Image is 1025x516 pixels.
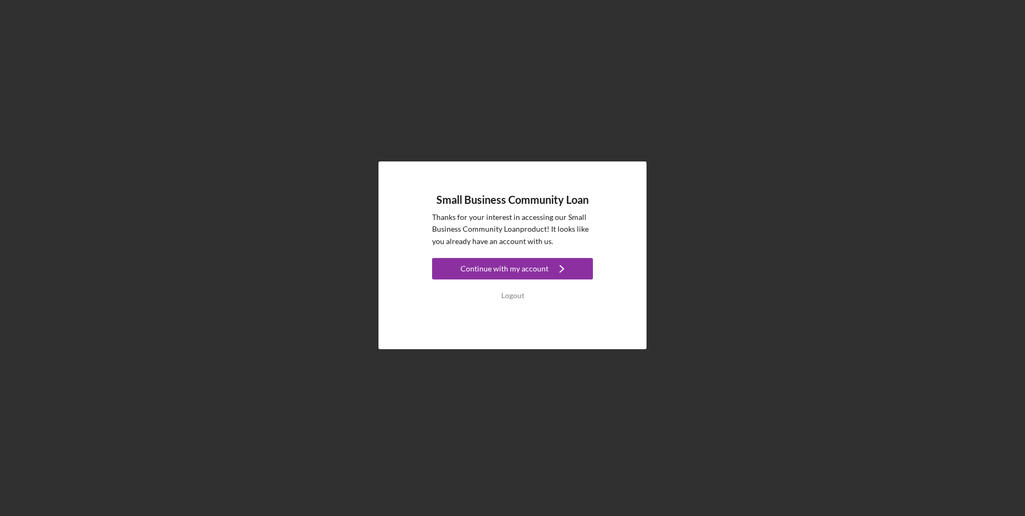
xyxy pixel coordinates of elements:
button: Logout [432,285,593,306]
a: Continue with my account [432,258,593,282]
p: Thanks for your interest in accessing our Small Business Community Loan product! It looks like yo... [432,211,593,247]
button: Continue with my account [432,258,593,279]
div: Logout [501,285,524,306]
h4: Small Business Community Loan [436,194,589,206]
div: Continue with my account [460,258,548,279]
